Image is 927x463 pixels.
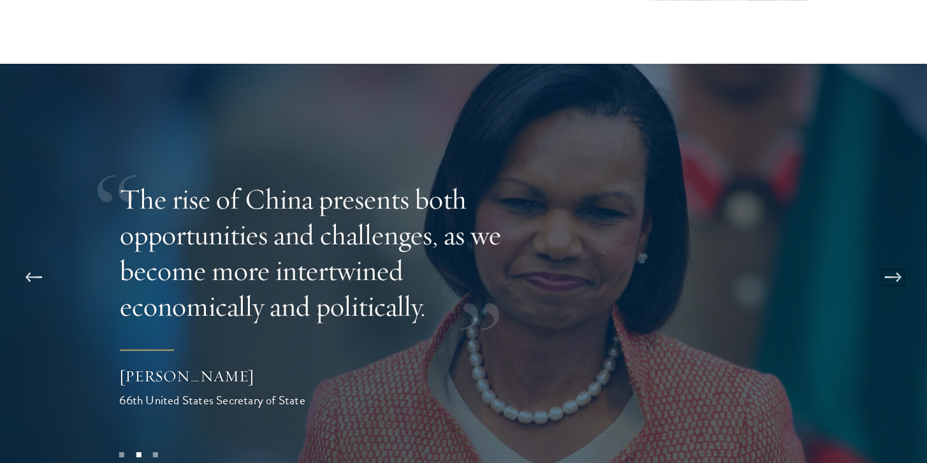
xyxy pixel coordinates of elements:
[120,365,375,387] div: [PERSON_NAME]
[120,181,534,324] p: The rise of China presents both opportunities and challenges, as we become more intertwined econo...
[130,446,147,463] button: 2 of 3
[113,446,130,463] button: 1 of 3
[147,446,164,463] button: 3 of 3
[120,391,375,409] div: 66th United States Secretary of State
